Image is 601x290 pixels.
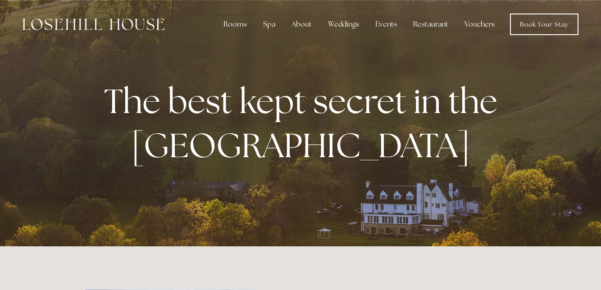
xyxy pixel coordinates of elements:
[457,15,502,33] a: Vouchers
[510,14,578,35] a: Book Your Stay
[284,15,319,33] div: About
[23,18,164,30] img: Losehill House
[256,15,282,33] div: Spa
[321,15,366,33] div: Weddings
[104,79,505,167] strong: The best kept secret in the [GEOGRAPHIC_DATA]
[406,15,455,33] div: Restaurant
[368,15,404,33] div: Events
[216,15,254,33] div: Rooms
